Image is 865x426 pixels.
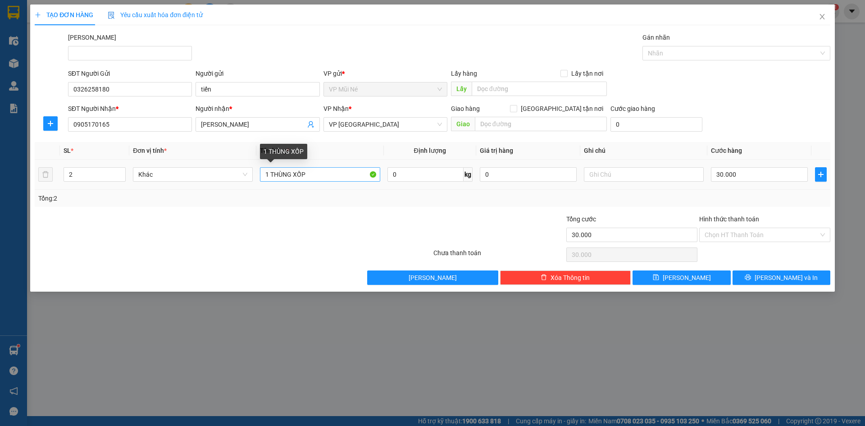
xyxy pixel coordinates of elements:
button: printer[PERSON_NAME] và In [733,270,830,285]
div: Người nhận [196,104,319,114]
div: 1 THÙNG XỐP [260,144,307,159]
span: Cước hàng [711,147,742,154]
input: Dọc đường [472,82,607,96]
span: user-add [307,121,314,128]
span: Yêu cầu xuất hóa đơn điện tử [108,11,203,18]
span: SL [64,147,71,154]
button: plus [815,167,827,182]
div: VP [PERSON_NAME] [8,8,80,29]
input: 0 [480,167,577,182]
div: VP gửi [323,69,447,78]
span: Nhận: [86,9,108,18]
label: Hình thức thanh toán [699,215,759,223]
button: Close [810,5,835,30]
div: [PERSON_NAME] [86,18,159,29]
span: 246 Nguyễn Đình Chiểu [86,42,153,89]
span: Tổng cước [566,215,596,223]
input: Dọc đường [475,117,607,131]
span: printer [745,274,751,281]
div: SĐT Người Gửi [68,69,192,78]
span: Đơn vị tính [133,147,167,154]
div: SĐT Người Nhận [68,104,192,114]
span: Giao [451,117,475,131]
span: delete [541,274,547,281]
button: [PERSON_NAME] [367,270,498,285]
span: VP Nha Trang [329,118,442,131]
button: plus [43,116,58,131]
div: Tổng: 2 [38,193,334,203]
label: Gán nhãn [642,34,670,41]
span: Lấy tận nơi [568,69,607,78]
span: [PERSON_NAME] [409,273,457,283]
span: [PERSON_NAME] [663,273,711,283]
button: delete [38,167,53,182]
div: 0899473286 [8,40,80,53]
button: save[PERSON_NAME] [633,270,730,285]
div: TIÊN [8,29,80,40]
span: kg [464,167,473,182]
span: save [653,274,659,281]
input: Cước giao hàng [610,117,702,132]
div: Chưa thanh toán [432,248,565,264]
span: [GEOGRAPHIC_DATA] tận nơi [517,104,607,114]
span: Gửi: [8,9,22,18]
span: plus [815,171,826,178]
div: 0834517858 [86,29,159,42]
span: VP Mũi Né [329,82,442,96]
span: Khác [138,168,247,181]
span: Lấy [451,82,472,96]
input: VD: Bàn, Ghế [260,167,380,182]
span: Định lượng [414,147,446,154]
span: VP Nhận [323,105,349,112]
button: deleteXóa Thông tin [500,270,631,285]
span: DĐ: [86,47,99,56]
span: close [819,13,826,20]
th: Ghi chú [580,142,707,160]
div: VP Mũi Né [86,8,159,18]
label: Cước giao hàng [610,105,655,112]
span: Giao hàng [451,105,480,112]
span: TẠO ĐƠN HÀNG [35,11,93,18]
div: Người gửi [196,69,319,78]
img: icon [108,12,115,19]
span: Lấy hàng [451,70,477,77]
input: Ghi Chú [584,167,704,182]
label: Mã ĐH [68,34,116,41]
span: Giá trị hàng [480,147,513,154]
input: Mã ĐH [68,46,192,60]
span: plus [44,120,57,127]
span: Xóa Thông tin [551,273,590,283]
span: plus [35,12,41,18]
span: [PERSON_NAME] và In [755,273,818,283]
